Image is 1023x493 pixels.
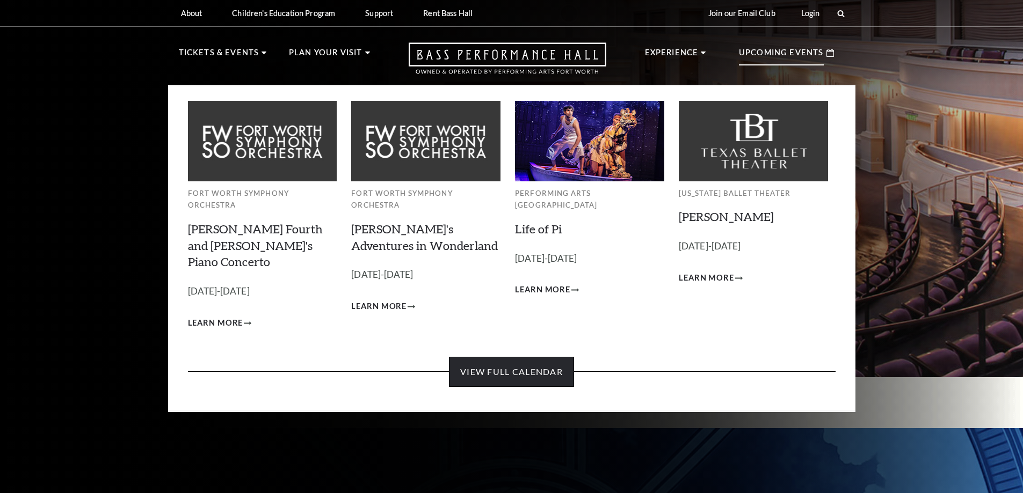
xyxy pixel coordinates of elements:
a: Learn More [188,317,252,330]
img: fwso_grey_mega-nav-individual-block_279x150.jpg [351,101,500,181]
p: [US_STATE] Ballet Theater [679,187,828,200]
img: lop-meganav-279x150.jpg [515,101,664,181]
p: Plan Your Visit [289,46,362,65]
p: Support [365,9,393,18]
a: [PERSON_NAME]'s Adventures in Wonderland [351,222,498,253]
img: fwso_grey_mega-nav-individual-block_279x150.jpg [188,101,337,181]
span: Learn More [515,283,570,297]
span: Learn More [188,317,243,330]
p: Fort Worth Symphony Orchestra [351,187,500,211]
a: [PERSON_NAME] [679,209,774,224]
p: Performing Arts [GEOGRAPHIC_DATA] [515,187,664,211]
p: [DATE]-[DATE] [515,251,664,267]
p: Tickets & Events [179,46,259,65]
p: [DATE]-[DATE] [679,239,828,254]
a: Life of Pi [515,222,562,236]
a: Learn More [515,283,579,297]
a: View Full Calendar [449,357,574,387]
p: Fort Worth Symphony Orchestra [188,187,337,211]
span: Learn More [679,271,734,285]
p: [DATE]-[DATE] [351,267,500,283]
a: [PERSON_NAME] Fourth and [PERSON_NAME]'s Piano Concerto [188,222,323,269]
p: About [181,9,202,18]
p: Upcoming Events [739,46,824,65]
img: tbt_grey_mega-nav-individual-block_279x150.jpg [679,101,828,181]
p: [DATE]-[DATE] [188,284,337,299]
p: Children's Education Program [232,9,335,18]
p: Experience [645,46,699,65]
a: Learn More [679,271,743,285]
span: Learn More [351,300,407,313]
a: Learn More [351,300,415,313]
p: Rent Bass Hall [423,9,473,18]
